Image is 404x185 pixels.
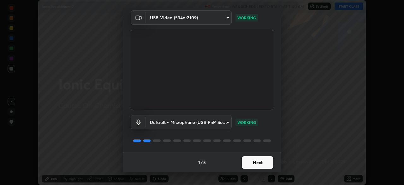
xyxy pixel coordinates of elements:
p: WORKING [237,120,256,125]
button: Next [242,156,273,169]
h4: 5 [203,159,206,166]
p: WORKING [237,15,256,21]
h4: 1 [198,159,200,166]
h4: / [201,159,203,166]
div: USB Video (534d:2109) [146,115,232,129]
div: USB Video (534d:2109) [146,10,232,25]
